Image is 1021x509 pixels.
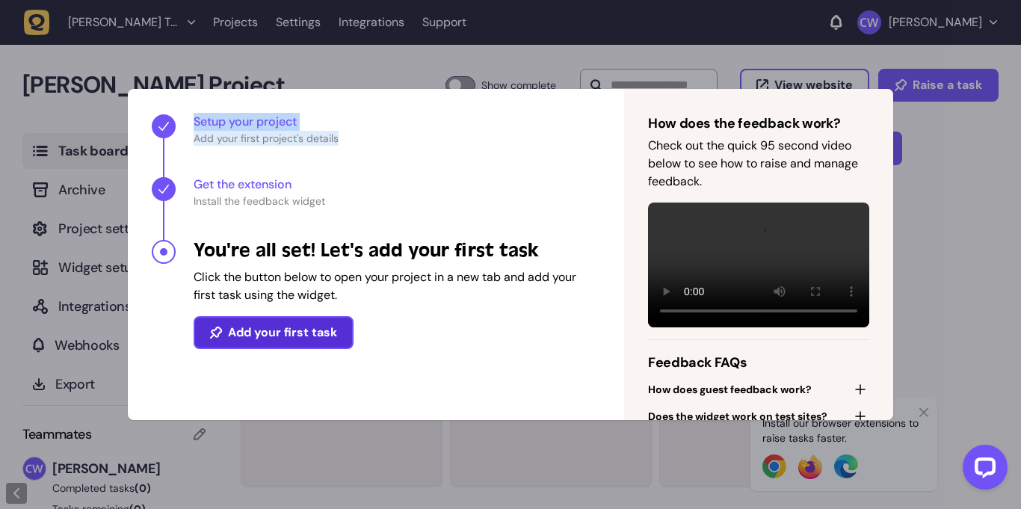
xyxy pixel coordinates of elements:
[648,203,869,327] video: Your browser does not support the video tag.
[194,238,600,262] h4: You're all set! Let's add your first task
[648,406,869,427] button: Does the widget work on test sites?
[648,409,827,424] span: Does the widget work on test sites?
[194,316,354,349] button: Add your first task
[194,113,600,131] span: Setup your project
[194,194,325,209] span: Install the feedback widget
[951,439,1014,502] iframe: LiveChat chat widget
[194,131,600,146] span: Add your first project's details
[648,352,869,373] h4: Feedback FAQs
[128,89,624,420] nav: Progress
[648,137,869,191] p: Check out the quick 95 second video below to see how to raise and manage feedback.
[648,113,869,134] h4: How does the feedback work?
[648,379,869,400] button: How does guest feedback work?
[194,176,325,194] span: Get the extension
[194,268,600,304] p: Click the button below to open your project in a new tab and add your first task using the widget.
[648,382,812,397] span: How does guest feedback work?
